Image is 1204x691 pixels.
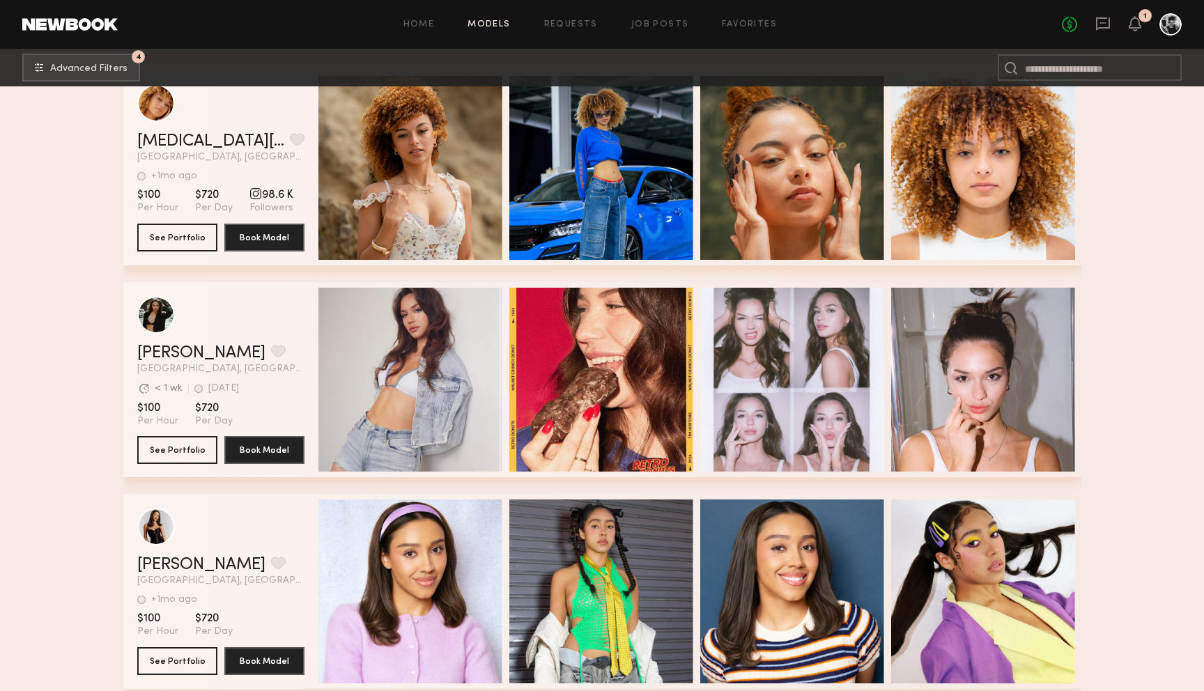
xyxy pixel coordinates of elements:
[50,64,128,74] span: Advanced Filters
[137,364,304,374] span: [GEOGRAPHIC_DATA], [GEOGRAPHIC_DATA]
[1143,13,1147,20] div: 1
[136,54,141,60] span: 4
[722,20,777,29] a: Favorites
[224,224,304,251] button: Book Model
[249,202,293,215] span: Followers
[468,20,510,29] a: Models
[137,202,178,215] span: Per Hour
[195,415,233,428] span: Per Day
[208,384,239,394] div: [DATE]
[137,224,217,251] button: See Portfolio
[137,133,284,150] a: [MEDICAL_DATA][PERSON_NAME]
[195,188,233,202] span: $720
[137,612,178,626] span: $100
[403,20,435,29] a: Home
[195,626,233,638] span: Per Day
[137,557,265,573] a: [PERSON_NAME]
[195,401,233,415] span: $720
[155,384,183,394] div: < 1 wk
[151,171,197,181] div: +1mo ago
[137,345,265,362] a: [PERSON_NAME]
[195,612,233,626] span: $720
[195,202,233,215] span: Per Day
[151,595,197,605] div: +1mo ago
[631,20,689,29] a: Job Posts
[224,436,304,464] button: Book Model
[137,626,178,638] span: Per Hour
[137,188,178,202] span: $100
[137,415,178,428] span: Per Hour
[137,153,304,162] span: [GEOGRAPHIC_DATA], [GEOGRAPHIC_DATA]
[249,188,293,202] span: 98.6 K
[22,54,140,81] button: 4Advanced Filters
[137,436,217,464] button: See Portfolio
[137,401,178,415] span: $100
[137,647,217,675] button: See Portfolio
[137,576,304,586] span: [GEOGRAPHIC_DATA], [GEOGRAPHIC_DATA]
[224,647,304,675] button: Book Model
[544,20,598,29] a: Requests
